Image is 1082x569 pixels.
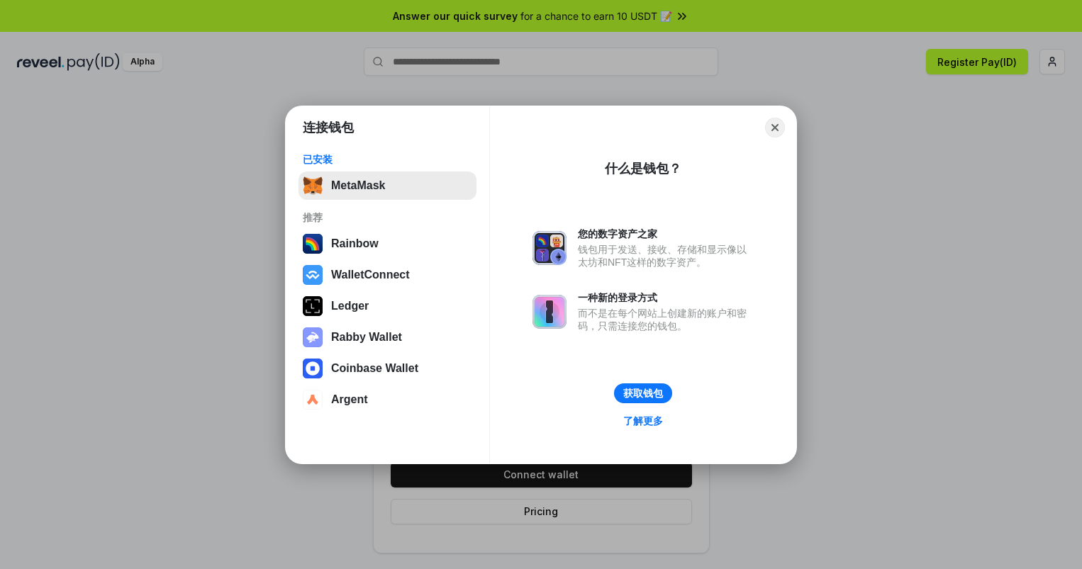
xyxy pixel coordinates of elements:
img: svg+xml,%3Csvg%20width%3D%2228%22%20height%3D%2228%22%20viewBox%3D%220%200%2028%2028%22%20fill%3D... [303,390,323,410]
a: 了解更多 [615,412,671,430]
button: MetaMask [299,171,476,200]
img: svg+xml,%3Csvg%20fill%3D%22none%22%20height%3D%2233%22%20viewBox%3D%220%200%2035%2033%22%20width%... [303,176,323,196]
div: Rainbow [331,237,379,250]
img: svg+xml,%3Csvg%20xmlns%3D%22http%3A%2F%2Fwww.w3.org%2F2000%2Fsvg%22%20fill%3D%22none%22%20viewBox... [532,231,567,265]
button: 获取钱包 [614,383,672,403]
img: svg+xml,%3Csvg%20width%3D%22120%22%20height%3D%22120%22%20viewBox%3D%220%200%20120%20120%22%20fil... [303,234,323,254]
img: svg+xml,%3Csvg%20width%3D%2228%22%20height%3D%2228%22%20viewBox%3D%220%200%2028%2028%22%20fill%3D... [303,359,323,378]
div: Coinbase Wallet [331,362,418,375]
div: 一种新的登录方式 [578,291,754,304]
button: Coinbase Wallet [299,354,476,383]
div: 您的数字资产之家 [578,227,754,240]
div: 了解更多 [623,415,663,427]
button: Ledger [299,292,476,320]
div: 推荐 [303,211,472,224]
button: Rabby Wallet [299,323,476,351]
img: svg+xml,%3Csvg%20width%3D%2228%22%20height%3D%2228%22%20viewBox%3D%220%200%2028%2028%22%20fill%3D... [303,265,323,285]
div: 什么是钱包？ [605,160,681,177]
div: 钱包用于发送、接收、存储和显示像以太坊和NFT这样的数字资产。 [578,243,754,269]
button: WalletConnect [299,261,476,289]
div: Argent [331,393,368,406]
button: Rainbow [299,230,476,258]
div: WalletConnect [331,269,410,281]
button: Argent [299,385,476,414]
div: Ledger [331,300,369,312]
img: svg+xml,%3Csvg%20xmlns%3D%22http%3A%2F%2Fwww.w3.org%2F2000%2Fsvg%22%20fill%3D%22none%22%20viewBox... [532,295,567,329]
div: MetaMask [331,179,385,192]
img: svg+xml,%3Csvg%20xmlns%3D%22http%3A%2F%2Fwww.w3.org%2F2000%2Fsvg%22%20width%3D%2228%22%20height%3... [303,296,323,316]
div: 获取钱包 [623,387,663,400]
img: svg+xml,%3Csvg%20xmlns%3D%22http%3A%2F%2Fwww.w3.org%2F2000%2Fsvg%22%20fill%3D%22none%22%20viewBox... [303,327,323,347]
div: 而不是在每个网站上创建新的账户和密码，只需连接您的钱包。 [578,307,754,332]
button: Close [765,118,785,137]
div: 已安装 [303,153,472,166]
div: Rabby Wallet [331,331,402,344]
h1: 连接钱包 [303,119,354,136]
